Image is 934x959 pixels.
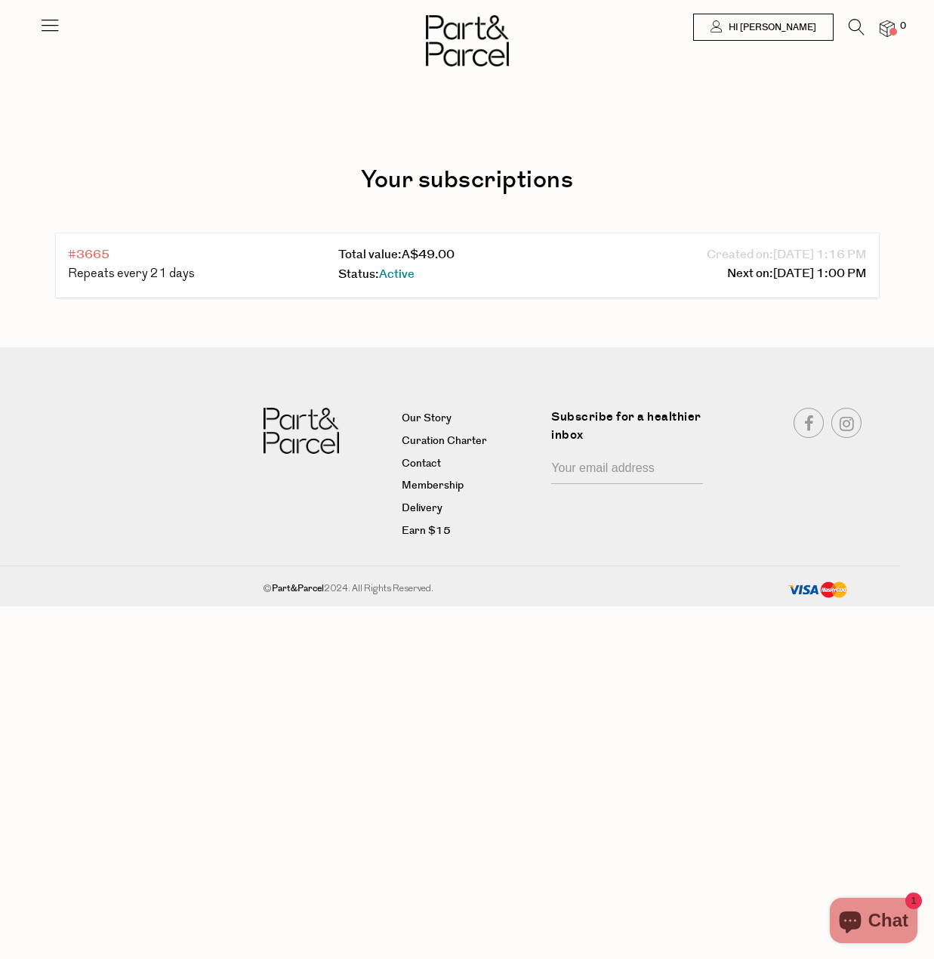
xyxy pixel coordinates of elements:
[551,455,703,484] input: Your email address
[773,245,867,265] span: [DATE] 1:16 PM
[773,264,867,284] span: [DATE] 1:00 PM
[788,581,848,599] img: payment-methods.png
[551,408,712,455] label: Subscribe for a healthier inbox
[68,163,867,197] h1: Your subscriptions
[880,20,895,36] a: 0
[825,898,922,947] inbox-online-store-chat: Shopify online store chat
[402,500,540,518] a: Delivery
[727,264,867,284] a: Next on:[DATE] 1:00 PM
[402,477,540,495] a: Membership
[693,14,834,41] a: Hi [PERSON_NAME]
[68,246,109,264] a: #3665
[402,455,540,473] a: Contact
[379,266,415,283] span: Active
[68,265,326,285] div: Repeats every 21 days
[426,15,509,66] img: Part&Parcel
[402,433,540,451] a: Curation Charter
[402,523,540,541] a: Earn $15
[402,410,540,428] a: Our Story
[338,266,415,283] a: Status:Active
[272,582,324,595] b: Part&Parcel
[338,246,455,264] a: Total value:A$49.00
[725,21,816,34] span: Hi [PERSON_NAME]
[896,20,910,33] span: 0
[241,581,721,597] div: © 2024. All Rights Reserved.
[264,408,339,454] img: Part&Parcel
[402,246,455,264] span: A$49.00
[707,245,867,265] a: Created on:[DATE] 1:16 PM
